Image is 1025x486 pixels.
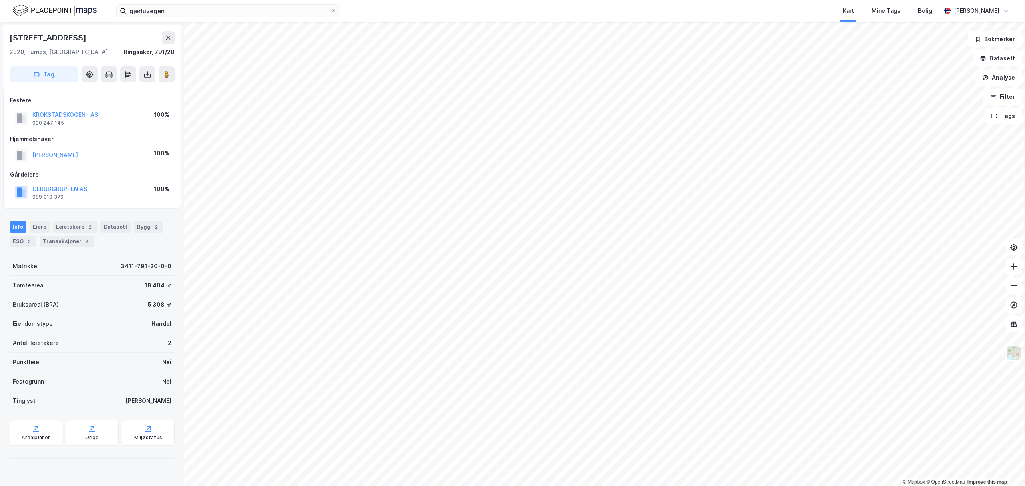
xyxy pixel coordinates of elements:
[13,396,36,406] div: Tinglyst
[13,4,97,18] img: logo.f888ab2527a4732fd821a326f86c7f29.svg
[152,223,160,231] div: 2
[154,184,169,194] div: 100%
[983,89,1022,105] button: Filter
[53,221,97,233] div: Leietakere
[10,236,36,247] div: ESG
[162,377,171,386] div: Nei
[872,6,900,16] div: Mine Tags
[10,31,88,44] div: [STREET_ADDRESS]
[86,223,94,231] div: 2
[13,319,53,329] div: Eiendomstype
[32,194,64,200] div: 989 010 379
[10,66,78,82] button: Tag
[121,261,171,271] div: 3411-791-20-0-0
[10,96,174,105] div: Festere
[148,300,171,309] div: 5 308 ㎡
[10,221,26,233] div: Info
[134,434,162,441] div: Miljøstatus
[967,479,1007,485] a: Improve this map
[13,377,44,386] div: Festegrunn
[1006,345,1021,361] img: Z
[10,170,174,179] div: Gårdeiere
[126,5,330,17] input: Søk på adresse, matrikkel, gårdeiere, leietakere eller personer
[10,47,108,57] div: 2320, Furnes, [GEOGRAPHIC_DATA]
[162,357,171,367] div: Nei
[25,237,33,245] div: 3
[83,237,91,245] div: 4
[13,357,39,367] div: Punktleie
[125,396,171,406] div: [PERSON_NAME]
[30,221,50,233] div: Eiere
[985,108,1022,124] button: Tags
[843,6,854,16] div: Kart
[40,236,94,247] div: Transaksjoner
[975,70,1022,86] button: Analyse
[13,338,59,348] div: Antall leietakere
[85,434,99,441] div: Origo
[168,338,171,348] div: 2
[968,31,1022,47] button: Bokmerker
[151,319,171,329] div: Handel
[22,434,50,441] div: Arealplaner
[154,149,169,158] div: 100%
[134,221,163,233] div: Bygg
[918,6,932,16] div: Bolig
[954,6,999,16] div: [PERSON_NAME]
[145,281,171,290] div: 18 404 ㎡
[926,479,965,485] a: OpenStreetMap
[985,448,1025,486] iframe: Chat Widget
[13,281,45,290] div: Tomteareal
[985,448,1025,486] div: Kontrollprogram for chat
[10,134,174,144] div: Hjemmelshaver
[903,479,925,485] a: Mapbox
[13,261,39,271] div: Matrikkel
[13,300,59,309] div: Bruksareal (BRA)
[124,47,175,57] div: Ringsaker, 791/20
[154,110,169,120] div: 100%
[100,221,131,233] div: Datasett
[973,50,1022,66] button: Datasett
[32,120,64,126] div: 990 247 145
